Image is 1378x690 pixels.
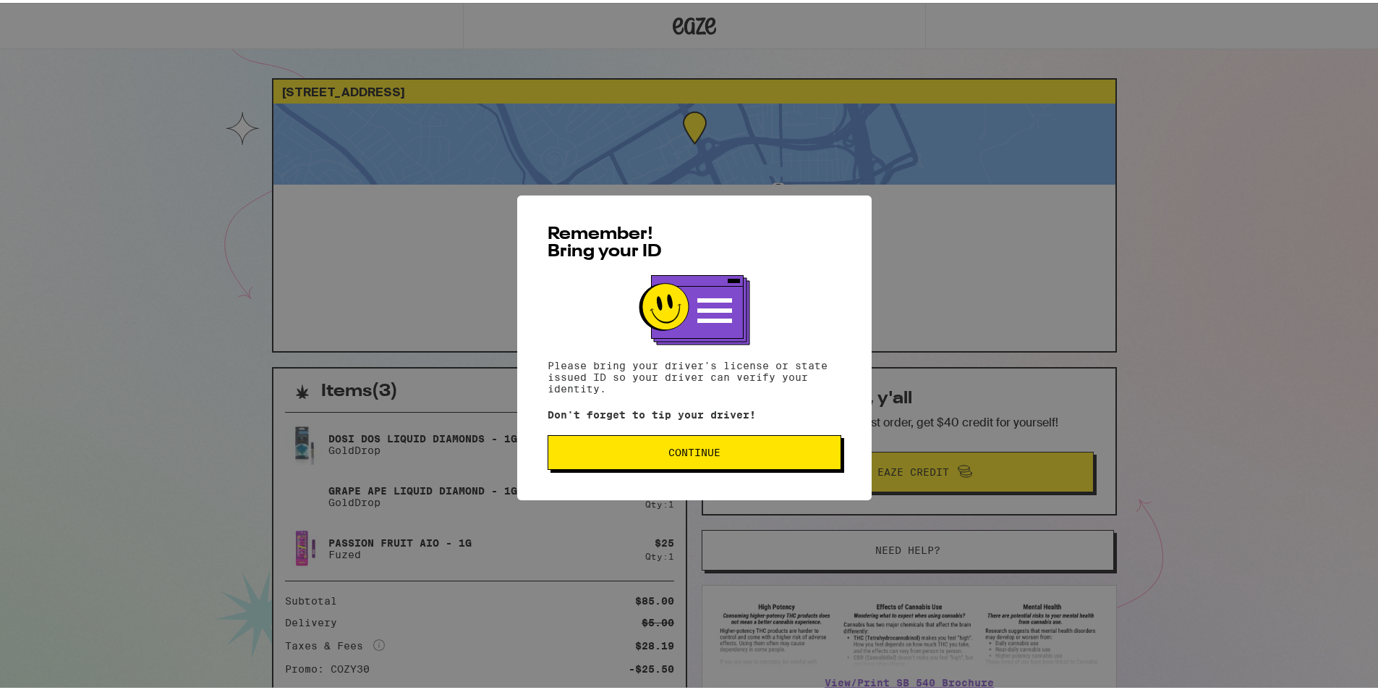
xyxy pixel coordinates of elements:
span: Remember! Bring your ID [548,223,662,258]
p: Don't forget to tip your driver! [548,406,841,418]
button: Continue [548,432,841,467]
span: Continue [668,445,720,455]
span: Hi. Need any help? [9,10,104,22]
p: Please bring your driver's license or state issued ID so your driver can verify your identity. [548,357,841,392]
